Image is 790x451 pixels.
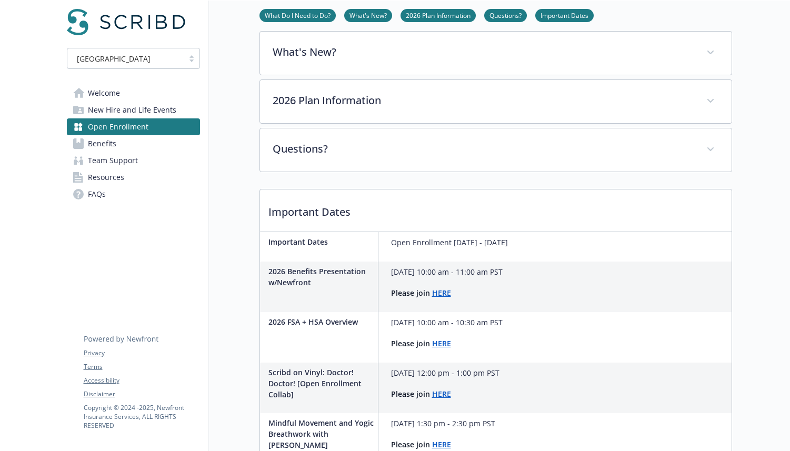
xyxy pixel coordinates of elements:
[391,439,430,449] strong: Please join
[432,389,451,399] a: HERE
[391,367,499,379] p: [DATE] 12:00 pm - 1:00 pm PST
[88,85,120,102] span: Welcome
[84,362,199,372] a: Terms
[432,288,451,298] a: HERE
[67,169,200,186] a: Resources
[84,376,199,385] a: Accessibility
[268,417,374,450] p: Mindful Movement and Yogic Breathwork with [PERSON_NAME]
[88,186,106,203] span: FAQs
[273,44,694,60] p: What's New?
[484,10,527,20] a: Questions?
[391,316,503,329] p: [DATE] 10:00 am - 10:30 am PST
[73,53,178,64] span: [GEOGRAPHIC_DATA]
[84,403,199,430] p: Copyright © 2024 - 2025 , Newfront Insurance Services, ALL RIGHTS RESERVED
[432,338,451,348] a: HERE
[67,102,200,118] a: New Hire and Life Events
[67,118,200,135] a: Open Enrollment
[535,10,594,20] a: Important Dates
[273,141,694,157] p: Questions?
[391,288,430,298] strong: Please join
[88,135,116,152] span: Benefits
[268,266,374,288] p: 2026 Benefits Presentation w/Newfront
[273,93,694,108] p: 2026 Plan Information
[391,266,503,278] p: [DATE] 10:00 am - 11:00 am PST
[401,10,476,20] a: 2026 Plan Information
[67,85,200,102] a: Welcome
[88,169,124,186] span: Resources
[391,236,508,249] p: Open Enrollment [DATE] - [DATE]
[260,32,732,75] div: What's New?
[84,348,199,358] a: Privacy
[260,80,732,123] div: 2026 Plan Information
[268,367,374,400] p: Scribd on Vinyl: Doctor! Doctor! [Open Enrollment Collab]
[344,10,392,20] a: What's New?
[67,135,200,152] a: Benefits
[260,189,732,228] p: Important Dates
[432,439,451,449] a: HERE
[260,128,732,172] div: Questions?
[268,236,374,247] p: Important Dates
[77,53,151,64] span: [GEOGRAPHIC_DATA]
[67,186,200,203] a: FAQs
[84,389,199,399] a: Disclaimer
[88,152,138,169] span: Team Support
[391,417,495,430] p: [DATE] 1:30 pm - 2:30 pm PST
[268,316,374,327] p: 2026 FSA + HSA Overview
[391,389,430,399] strong: Please join
[259,10,336,20] a: What Do I Need to Do?
[67,152,200,169] a: Team Support
[88,118,148,135] span: Open Enrollment
[391,338,430,348] strong: Please join
[88,102,176,118] span: New Hire and Life Events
